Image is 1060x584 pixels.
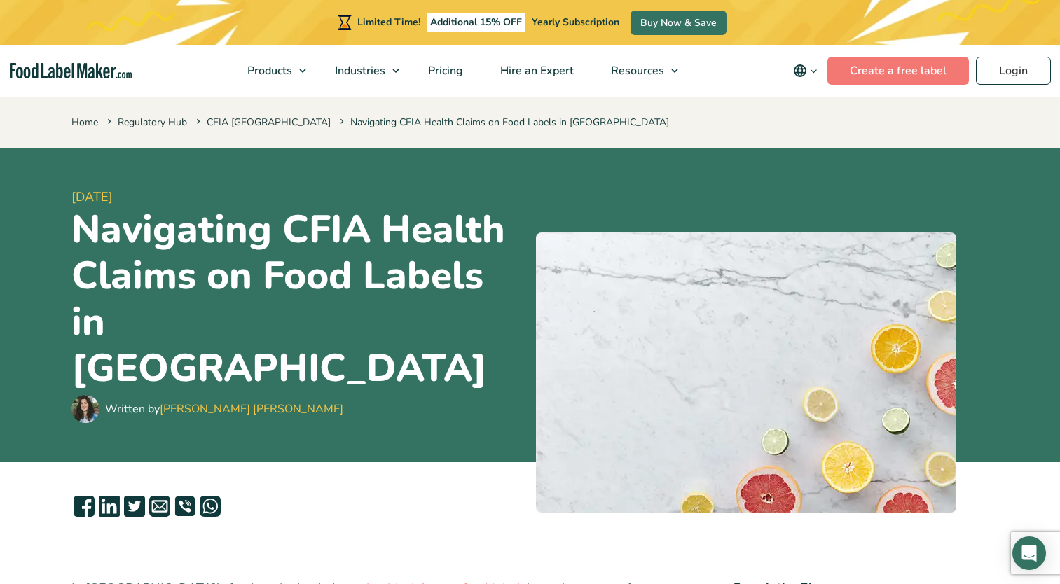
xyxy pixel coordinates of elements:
[160,401,343,417] a: [PERSON_NAME] [PERSON_NAME]
[482,45,589,97] a: Hire an Expert
[105,401,343,417] div: Written by
[1012,536,1046,570] div: Open Intercom Messenger
[427,13,525,32] span: Additional 15% OFF
[976,57,1051,85] a: Login
[410,45,479,97] a: Pricing
[331,63,387,78] span: Industries
[532,15,619,29] span: Yearly Subscription
[337,116,669,129] span: Navigating CFIA Health Claims on Food Labels in [GEOGRAPHIC_DATA]
[496,63,575,78] span: Hire an Expert
[631,11,727,35] a: Buy Now & Save
[207,116,331,129] a: CFIA [GEOGRAPHIC_DATA]
[243,63,294,78] span: Products
[357,15,420,29] span: Limited Time!
[593,45,685,97] a: Resources
[607,63,666,78] span: Resources
[71,188,525,207] span: [DATE]
[229,45,313,97] a: Products
[424,63,464,78] span: Pricing
[71,207,525,391] h1: Navigating CFIA Health Claims on Food Labels in [GEOGRAPHIC_DATA]
[71,116,98,129] a: Home
[317,45,406,97] a: Industries
[827,57,969,85] a: Create a free label
[71,395,99,423] img: Maria Abi Hanna - Food Label Maker
[118,116,187,129] a: Regulatory Hub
